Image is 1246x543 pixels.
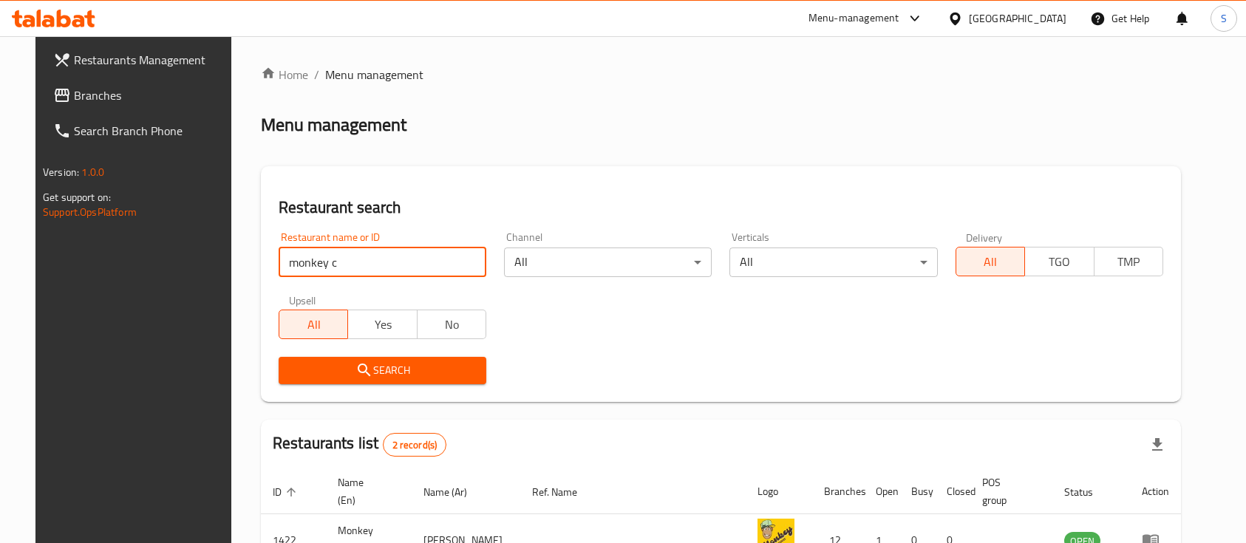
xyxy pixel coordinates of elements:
a: Home [261,66,308,83]
span: Name (En) [338,474,394,509]
nav: breadcrumb [261,66,1181,83]
button: All [279,310,348,339]
span: ID [273,483,301,501]
span: Version: [43,163,79,182]
span: All [962,251,1019,273]
div: [GEOGRAPHIC_DATA] [969,10,1066,27]
button: Yes [347,310,417,339]
th: Open [864,469,899,514]
span: TMP [1100,251,1157,273]
a: Search Branch Phone [41,113,244,148]
div: All [729,247,937,277]
button: All [956,247,1025,276]
div: Export file [1140,427,1175,462]
span: No [423,314,480,335]
span: 2 record(s) [384,438,446,452]
span: Menu management [325,66,423,83]
li: / [314,66,319,83]
button: TMP [1094,247,1163,276]
input: Search for restaurant name or ID.. [279,247,486,277]
h2: Menu management [261,113,406,137]
span: Search Branch Phone [74,122,232,140]
span: POS group [982,474,1035,509]
button: Search [279,357,486,384]
button: TGO [1024,247,1094,276]
div: Menu-management [808,10,899,27]
th: Action [1130,469,1181,514]
a: Support.OpsPlatform [43,202,137,222]
span: 1.0.0 [81,163,104,182]
div: All [504,247,712,277]
th: Logo [746,469,812,514]
span: Branches [74,86,232,104]
h2: Restaurants list [273,432,446,457]
label: Upsell [289,295,316,305]
label: Delivery [966,232,1003,242]
span: TGO [1031,251,1088,273]
th: Closed [935,469,970,514]
span: Search [290,361,474,380]
span: Ref. Name [532,483,596,501]
th: Busy [899,469,935,514]
span: All [285,314,342,335]
span: Restaurants Management [74,51,232,69]
a: Branches [41,78,244,113]
span: Name (Ar) [423,483,486,501]
h2: Restaurant search [279,197,1163,219]
button: No [417,310,486,339]
a: Restaurants Management [41,42,244,78]
span: Get support on: [43,188,111,207]
span: S [1221,10,1227,27]
th: Branches [812,469,864,514]
span: Status [1064,483,1112,501]
span: Yes [354,314,411,335]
